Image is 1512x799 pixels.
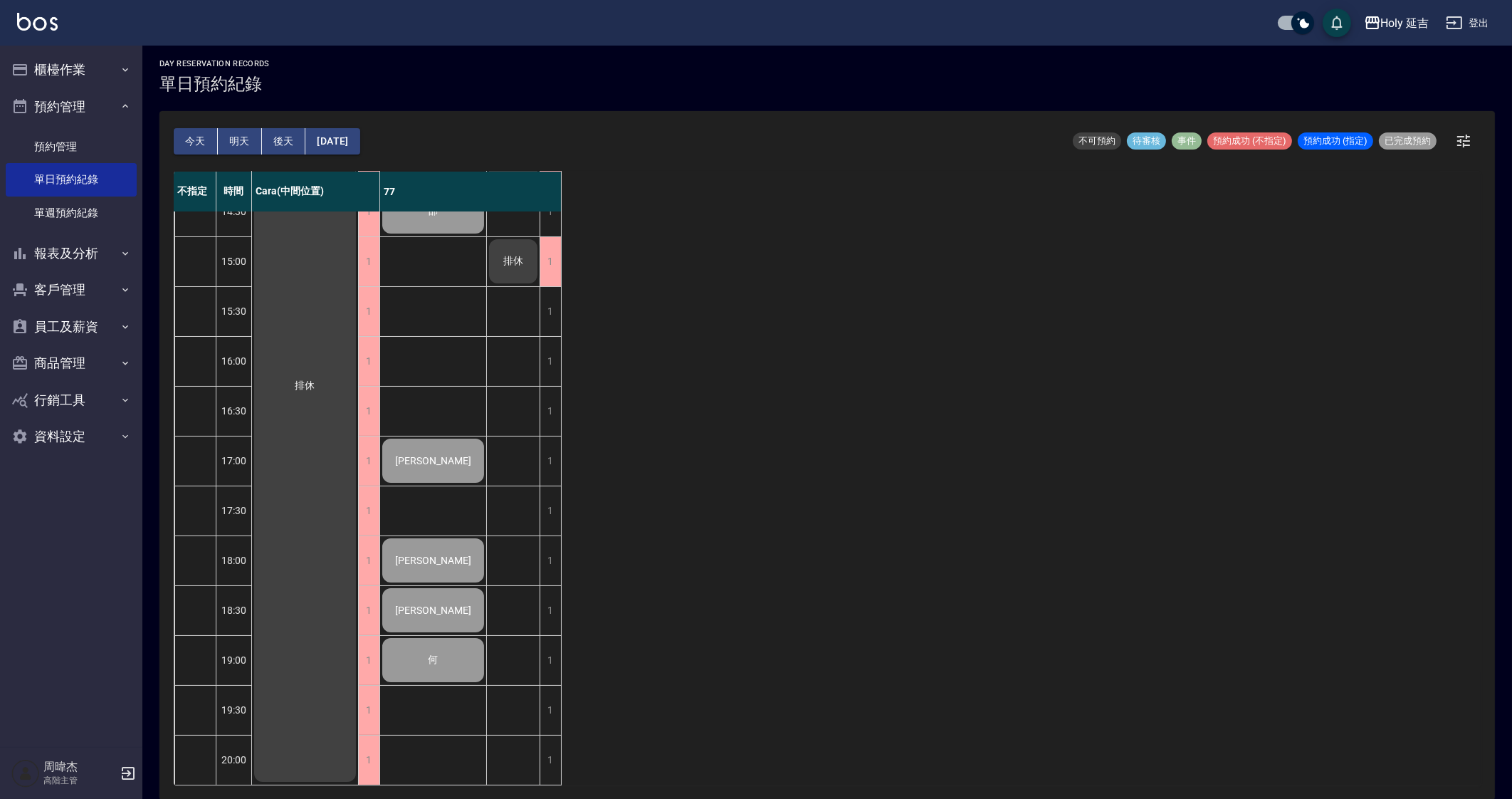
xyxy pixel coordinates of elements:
[540,736,561,785] div: 1
[540,586,561,635] div: 1
[6,130,137,163] a: 預約管理
[1073,135,1121,147] span: 不可預約
[540,536,561,585] div: 1
[1358,9,1435,38] button: Holy 延吉
[174,128,218,155] button: 今天
[1207,135,1292,147] span: 預約成功 (不指定)
[216,585,252,635] div: 18:30
[380,172,562,211] div: 77
[305,128,359,155] button: [DATE]
[540,686,561,735] div: 1
[216,386,252,436] div: 16:30
[159,74,270,94] h3: 單日預約紀錄
[540,287,561,336] div: 1
[43,760,116,774] h5: 周暐杰
[1298,135,1373,147] span: 預約成功 (指定)
[392,455,474,466] span: [PERSON_NAME]
[392,555,474,566] span: [PERSON_NAME]
[358,636,379,685] div: 1
[358,187,379,236] div: 1
[540,187,561,236] div: 1
[540,636,561,685] div: 1
[358,387,379,436] div: 1
[6,382,137,419] button: 行銷工具
[1440,10,1495,36] button: 登出
[6,345,137,382] button: 商品管理
[216,187,252,236] div: 14:30
[216,685,252,735] div: 19:30
[392,605,474,616] span: [PERSON_NAME]
[17,13,58,31] img: Logo
[252,172,380,211] div: Cara(中間位置)
[6,235,137,272] button: 報表及分析
[540,437,561,486] div: 1
[159,59,270,68] h2: day Reservation records
[216,286,252,336] div: 15:30
[358,686,379,735] div: 1
[216,635,252,685] div: 19:00
[6,51,137,88] button: 櫃檯作業
[540,387,561,436] div: 1
[358,237,379,286] div: 1
[11,759,40,788] img: Person
[358,486,379,536] div: 1
[43,774,116,787] p: 高階主管
[426,654,441,667] span: 何
[216,735,252,785] div: 20:00
[500,255,526,268] span: 排休
[358,536,379,585] div: 1
[216,336,252,386] div: 16:00
[293,380,318,392] span: 排休
[6,418,137,455] button: 資料設定
[358,736,379,785] div: 1
[6,163,137,196] a: 單日預約紀錄
[426,205,441,218] span: 邵
[1379,135,1437,147] span: 已完成預約
[358,437,379,486] div: 1
[216,536,252,585] div: 18:00
[540,337,561,386] div: 1
[1381,14,1429,32] div: Holy 延吉
[358,287,379,336] div: 1
[540,237,561,286] div: 1
[262,128,306,155] button: 後天
[6,308,137,345] button: 員工及薪資
[358,586,379,635] div: 1
[540,486,561,536] div: 1
[1323,9,1351,37] button: save
[1172,135,1202,147] span: 事件
[6,271,137,308] button: 客戶管理
[218,128,262,155] button: 明天
[174,172,216,211] div: 不指定
[1127,135,1166,147] span: 待審核
[358,337,379,386] div: 1
[216,236,252,286] div: 15:00
[216,436,252,486] div: 17:00
[6,88,137,125] button: 預約管理
[216,172,252,211] div: 時間
[216,486,252,536] div: 17:30
[6,197,137,229] a: 單週預約紀錄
